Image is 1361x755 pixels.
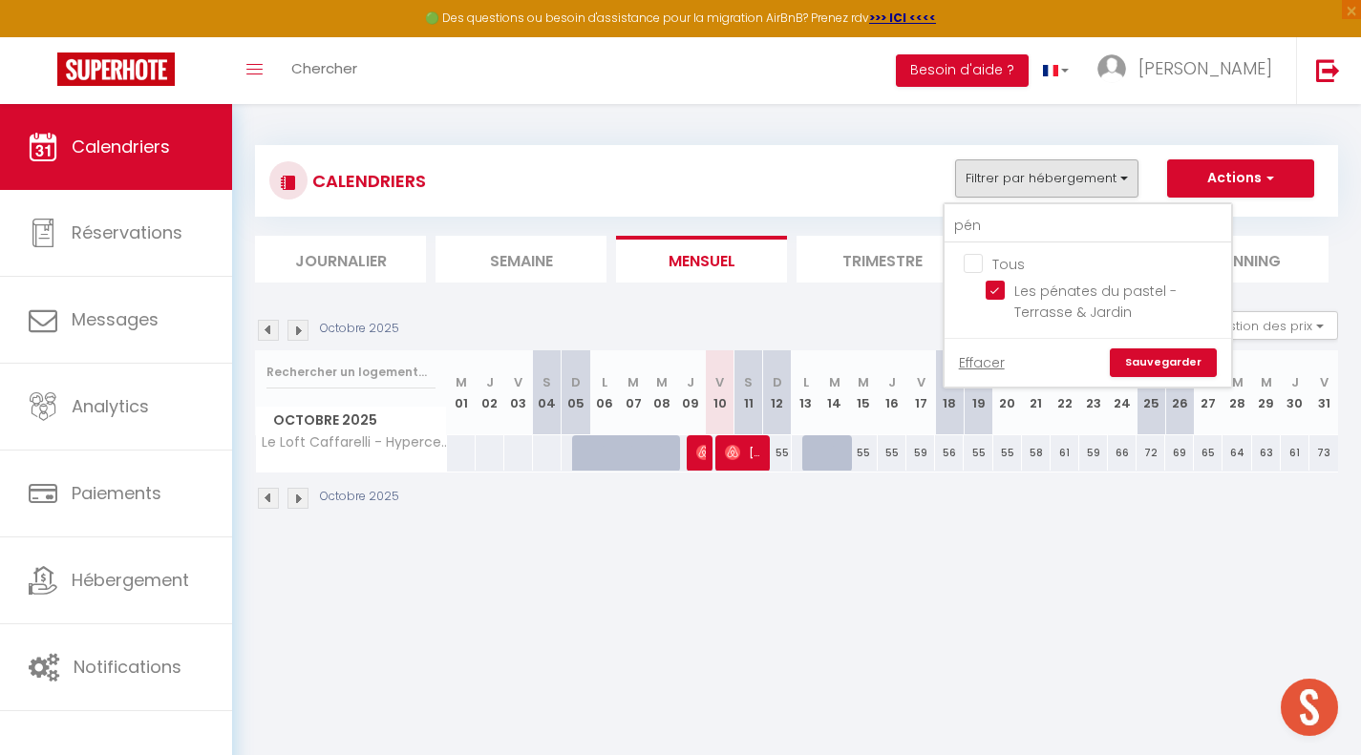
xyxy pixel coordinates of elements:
th: 23 [1079,350,1108,435]
div: 55 [964,435,992,471]
abbr: V [514,373,522,391]
th: 24 [1108,350,1137,435]
abbr: V [1320,373,1329,391]
img: Super Booking [57,52,175,86]
th: 04 [533,350,562,435]
th: 26 [1165,350,1194,435]
th: 11 [734,350,763,435]
th: 15 [849,350,878,435]
abbr: S [542,373,551,391]
span: Notifications [74,655,181,679]
th: 08 [648,350,676,435]
abbr: D [1175,373,1184,391]
span: Réservations [72,220,182,244]
div: 56 [935,435,964,471]
li: Trimestre [797,236,968,283]
span: Paiements [72,481,161,505]
li: Semaine [436,236,606,283]
abbr: V [917,373,925,391]
div: 66 [1108,435,1137,471]
abbr: S [744,373,753,391]
li: Planning [1158,236,1329,283]
a: Effacer [959,352,1005,373]
abbr: J [888,373,896,391]
abbr: M [829,373,840,391]
th: 19 [964,350,992,435]
th: 18 [935,350,964,435]
div: 63 [1252,435,1281,471]
abbr: S [946,373,954,391]
button: Besoin d'aide ? [896,54,1029,87]
th: 05 [562,350,590,435]
th: 09 [676,350,705,435]
abbr: M [1232,373,1244,391]
span: Le Loft Caffarelli - Hypercentre [259,435,450,450]
abbr: M [456,373,467,391]
span: Chercher [291,58,357,78]
abbr: J [486,373,494,391]
abbr: M [1261,373,1272,391]
abbr: D [571,373,581,391]
abbr: S [1147,373,1156,391]
a: Sauvegarder [1110,348,1217,377]
abbr: V [1118,373,1127,391]
div: 55 [993,435,1022,471]
abbr: M [858,373,869,391]
abbr: M [1031,373,1042,391]
th: 29 [1252,350,1281,435]
div: 73 [1309,435,1338,471]
th: 02 [476,350,504,435]
abbr: L [1205,373,1211,391]
span: Les pénates du pastel - Terrasse & Jardin [1014,282,1177,322]
div: 59 [1079,435,1108,471]
abbr: J [1291,373,1299,391]
span: Hébergement [72,568,189,592]
div: 72 [1137,435,1165,471]
abbr: L [803,373,809,391]
li: Journalier [255,236,426,283]
li: Mensuel [616,236,787,283]
p: Octobre 2025 [320,320,399,338]
abbr: M [627,373,639,391]
th: 10 [705,350,734,435]
a: Chercher [277,37,372,104]
abbr: V [715,373,724,391]
th: 14 [820,350,849,435]
div: Ouvrir le chat [1281,679,1338,736]
div: 61 [1051,435,1079,471]
abbr: L [1005,373,1010,391]
th: 01 [447,350,476,435]
button: Gestion des prix [1196,311,1338,340]
button: Actions [1167,159,1314,198]
th: 28 [1223,350,1251,435]
th: 12 [763,350,792,435]
th: 13 [792,350,820,435]
div: 58 [1022,435,1051,471]
th: 17 [906,350,935,435]
th: 07 [619,350,648,435]
img: logout [1316,58,1340,82]
abbr: D [974,373,984,391]
span: Calendriers [72,135,170,158]
a: ... [PERSON_NAME] [1083,37,1296,104]
span: Octobre 2025 [256,407,446,434]
abbr: J [687,373,694,391]
div: 65 [1194,435,1223,471]
abbr: L [602,373,607,391]
div: 64 [1223,435,1251,471]
a: >>> ICI <<<< [869,10,936,26]
abbr: M [1059,373,1071,391]
th: 31 [1309,350,1338,435]
th: 22 [1051,350,1079,435]
th: 03 [504,350,533,435]
span: [PERSON_NAME] [725,434,763,471]
th: 21 [1022,350,1051,435]
input: Rechercher un logement... [266,355,436,389]
abbr: M [656,373,668,391]
img: ... [1097,54,1126,83]
th: 30 [1281,350,1309,435]
div: 55 [878,435,906,471]
div: 59 [906,435,935,471]
th: 20 [993,350,1022,435]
